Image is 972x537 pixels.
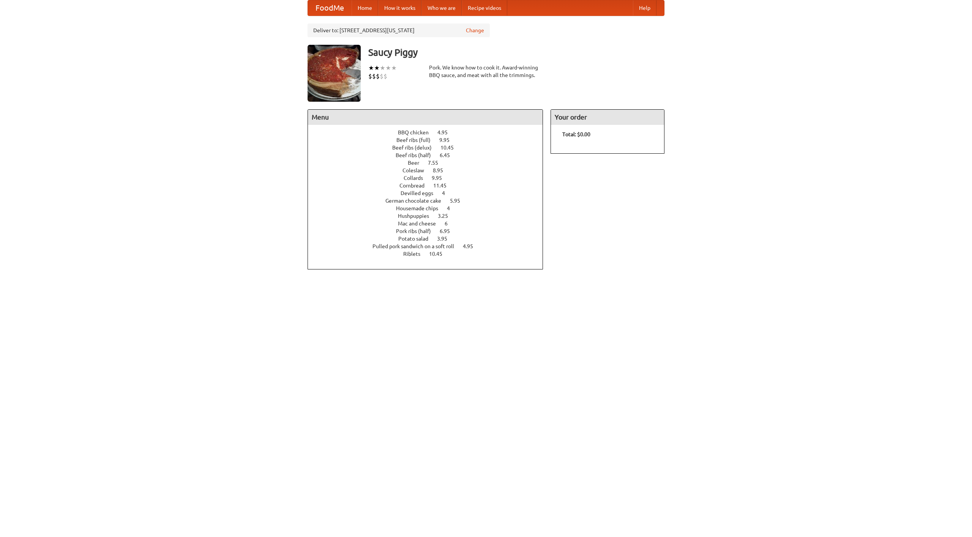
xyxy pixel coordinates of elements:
a: Potato salad 3.95 [398,236,461,242]
span: 3.25 [438,213,456,219]
a: FoodMe [308,0,352,16]
span: Beef ribs (half) [396,152,439,158]
span: German chocolate cake [385,198,449,204]
span: Potato salad [398,236,436,242]
span: 4 [442,190,453,196]
span: Housemade chips [396,205,446,211]
span: Coleslaw [402,167,432,173]
a: Coleslaw 8.95 [402,167,457,173]
a: Riblets 10.45 [403,251,456,257]
li: ★ [391,64,397,72]
li: ★ [380,64,385,72]
span: 9.95 [432,175,450,181]
span: 6.95 [440,228,458,234]
span: Riblets [403,251,428,257]
a: Mac and cheese 6 [398,220,462,227]
a: Beef ribs (delux) 10.45 [392,145,468,151]
span: Collards [404,175,431,181]
span: Beer [408,160,427,166]
span: 7.55 [428,160,446,166]
span: Mac and cheese [398,220,443,227]
span: Beef ribs (delux) [392,145,439,151]
a: Beef ribs (half) 6.45 [396,152,464,158]
a: Cornbread 11.45 [399,183,461,189]
a: Hushpuppies 3.25 [398,213,462,219]
span: Pork ribs (half) [396,228,439,234]
span: 6.45 [440,152,458,158]
span: 9.95 [439,137,457,143]
li: $ [368,72,372,80]
span: 4.95 [437,129,455,135]
a: Who we are [421,0,462,16]
a: Recipe videos [462,0,507,16]
span: Beef ribs (full) [396,137,438,143]
a: Collards 9.95 [404,175,456,181]
b: Total: $0.00 [562,131,590,137]
span: 8.95 [433,167,451,173]
a: Home [352,0,378,16]
span: Hushpuppies [398,213,437,219]
div: Pork. We know how to cook it. Award-winning BBQ sauce, and meat with all the trimmings. [429,64,543,79]
a: Help [633,0,656,16]
a: BBQ chicken 4.95 [398,129,462,135]
span: Pulled pork sandwich on a soft roll [372,243,462,249]
span: 3.95 [437,236,455,242]
a: Devilled eggs 4 [401,190,459,196]
li: $ [372,72,376,80]
div: Deliver to: [STREET_ADDRESS][US_STATE] [308,24,490,37]
li: ★ [368,64,374,72]
span: 4.95 [463,243,481,249]
li: $ [380,72,383,80]
span: Cornbread [399,183,432,189]
h4: Menu [308,110,543,125]
span: 10.45 [440,145,461,151]
li: ★ [385,64,391,72]
li: ★ [374,64,380,72]
a: Change [466,27,484,34]
span: BBQ chicken [398,129,436,135]
span: 10.45 [429,251,450,257]
h4: Your order [551,110,664,125]
span: 4 [447,205,458,211]
span: 6 [445,220,455,227]
a: Pork ribs (half) 6.95 [396,228,464,234]
span: Devilled eggs [401,190,441,196]
a: Beer 7.55 [408,160,452,166]
img: angular.jpg [308,45,361,102]
a: German chocolate cake 5.95 [385,198,474,204]
a: Pulled pork sandwich on a soft roll 4.95 [372,243,487,249]
a: How it works [378,0,421,16]
li: $ [383,72,387,80]
a: Housemade chips 4 [396,205,464,211]
span: 11.45 [433,183,454,189]
li: $ [376,72,380,80]
a: Beef ribs (full) 9.95 [396,137,464,143]
h3: Saucy Piggy [368,45,664,60]
span: 5.95 [450,198,468,204]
